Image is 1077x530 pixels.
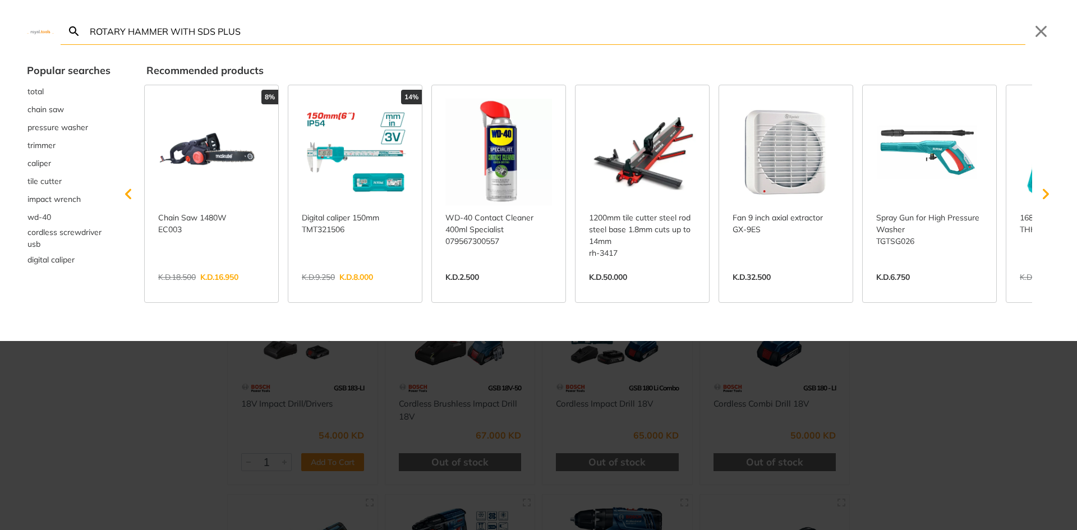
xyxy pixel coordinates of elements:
[27,136,111,154] div: Suggestion: trimmer
[27,118,111,136] div: Suggestion: pressure washer
[27,122,88,133] span: pressure washer
[27,227,110,250] span: cordless screwdriver usb
[27,193,81,205] span: impact wrench
[27,154,111,172] button: Select suggestion: caliper
[88,18,1025,44] input: Search…
[27,208,111,226] button: Select suggestion: wd-40
[27,251,111,269] div: Suggestion: digital caliper
[27,100,111,118] div: Suggestion: chain saw
[27,211,51,223] span: wd-40
[27,208,111,226] div: Suggestion: wd-40
[261,90,278,104] div: 8%
[27,100,111,118] button: Select suggestion: chain saw
[27,154,111,172] div: Suggestion: caliper
[27,82,111,100] button: Select suggestion: total
[27,251,111,269] button: Select suggestion: digital caliper
[27,254,75,266] span: digital caliper
[27,140,56,151] span: trimmer
[27,172,111,190] div: Suggestion: tile cutter
[27,226,111,251] button: Select suggestion: cordless screwdriver usb
[67,25,81,38] svg: Search
[27,63,111,78] div: Popular searches
[27,136,111,154] button: Select suggestion: trimmer
[27,86,44,98] span: total
[27,190,111,208] button: Select suggestion: impact wrench
[27,172,111,190] button: Select suggestion: tile cutter
[27,82,111,100] div: Suggestion: total
[1032,22,1050,40] button: Close
[27,29,54,34] img: Close
[146,63,1050,78] div: Recommended products
[117,183,140,205] svg: Scroll left
[1034,183,1057,205] svg: Scroll right
[27,226,111,251] div: Suggestion: cordless screwdriver usb
[27,104,64,116] span: chain saw
[27,176,62,187] span: tile cutter
[401,90,422,104] div: 14%
[27,118,111,136] button: Select suggestion: pressure washer
[27,158,51,169] span: caliper
[27,190,111,208] div: Suggestion: impact wrench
